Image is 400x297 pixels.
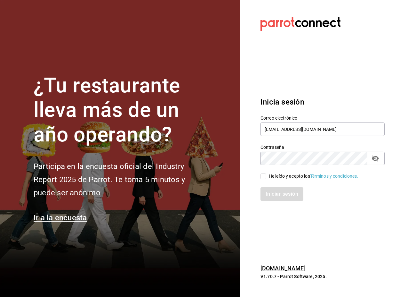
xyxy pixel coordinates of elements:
h2: Participa en la encuesta oficial del Industry Report 2025 de Parrot. Te toma 5 minutos y puede se... [34,160,206,199]
h3: Inicia sesión [260,96,385,108]
h1: ¿Tu restaurante lleva más de un año operando? [34,73,206,147]
div: He leído y acepto los [269,173,358,180]
a: Términos y condiciones. [310,174,358,179]
a: [DOMAIN_NAME] [260,265,306,272]
label: Correo electrónico [260,116,385,120]
a: Ir a la encuesta [34,213,87,222]
label: Contraseña [260,145,385,149]
button: passwordField [370,153,381,164]
p: V1.70.7 - Parrot Software, 2025. [260,273,385,280]
input: Ingresa tu correo electrónico [260,123,385,136]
